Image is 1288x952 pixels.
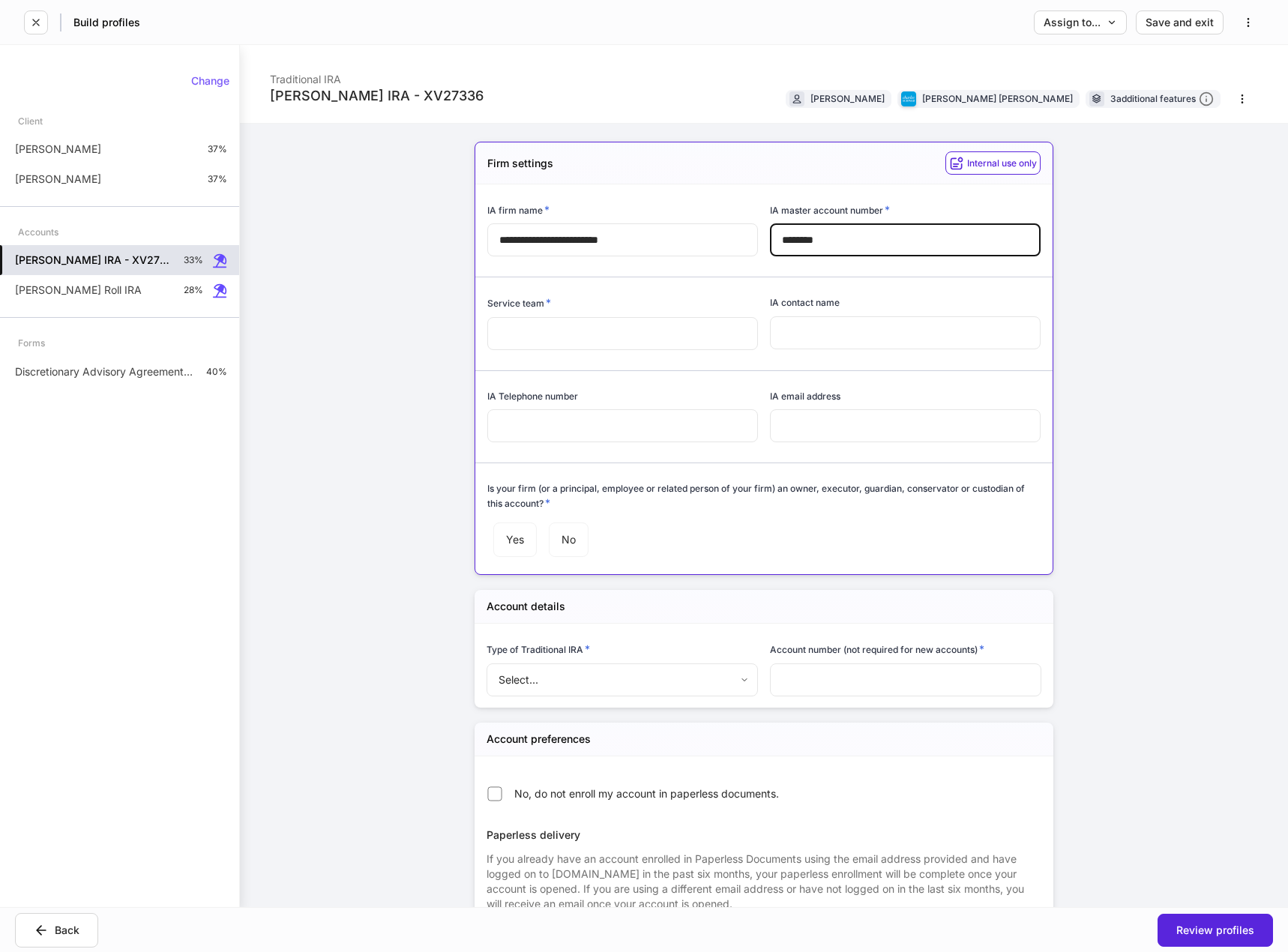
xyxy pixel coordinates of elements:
[15,253,172,268] h5: [PERSON_NAME] IRA - XV27336
[1110,91,1214,107] div: 3 additional features
[73,15,140,30] h5: Build profiles
[1136,10,1224,34] button: Save and exit
[922,91,1073,106] div: [PERSON_NAME] [PERSON_NAME]
[1176,925,1254,936] div: Review profiles
[487,156,553,171] h5: Firm settings
[487,828,1041,843] div: Paperless delivery
[901,91,916,106] img: charles-schwab-BFYFdbvS.png
[15,142,101,157] p: [PERSON_NAME]
[1044,17,1117,28] div: Assign to...
[487,202,550,217] h6: IA firm name
[770,295,840,310] h6: IA contact name
[208,173,227,185] p: 37%
[770,389,840,403] h6: IA email address
[15,913,98,948] button: Back
[967,156,1037,170] h6: Internal use only
[810,91,885,106] div: [PERSON_NAME]
[1034,10,1127,34] button: Assign to...
[208,143,227,155] p: 37%
[18,330,45,356] div: Forms
[487,663,757,696] div: Select...
[34,923,79,938] div: Back
[270,87,484,105] div: [PERSON_NAME] IRA - XV27336
[514,786,779,801] span: No, do not enroll my account in paperless documents.
[191,76,229,86] div: Change
[15,172,101,187] p: [PERSON_NAME]
[487,732,591,747] h5: Account preferences
[206,366,227,378] p: 40%
[487,599,565,614] h5: Account details
[770,642,984,657] h6: Account number (not required for new accounts)
[487,481,1041,510] h6: Is your firm (or a principal, employee or related person of your firm) an owner, executor, guardi...
[184,254,203,266] p: 33%
[18,108,43,134] div: Client
[1158,914,1273,947] button: Review profiles
[184,284,203,296] p: 28%
[15,283,142,298] p: [PERSON_NAME] Roll IRA
[487,295,551,310] h6: Service team
[18,219,58,245] div: Accounts
[181,69,239,93] button: Change
[270,63,484,87] div: Traditional IRA
[15,364,194,379] p: Discretionary Advisory Agreement: Client Wrap Fee
[487,389,578,403] h6: IA Telephone number
[487,642,590,657] h6: Type of Traditional IRA
[770,202,890,217] h6: IA master account number
[487,843,1041,912] div: If you already have an account enrolled in Paperless Documents using the email address provided a...
[1146,17,1214,28] div: Save and exit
